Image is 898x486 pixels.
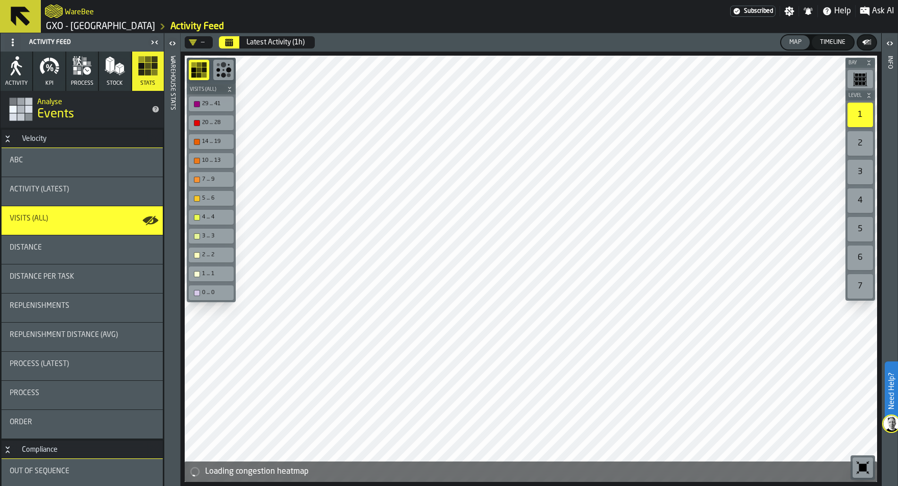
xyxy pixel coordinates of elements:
[147,36,162,48] label: button-toggle-Close me
[189,38,205,46] div: DropdownMenuValue-
[2,206,163,235] div: stat-Visits (All)
[191,155,232,166] div: 10 ... 13
[185,36,213,48] div: DropdownMenuValue-
[5,80,28,87] span: Activity
[16,446,64,454] div: Compliance
[202,252,231,258] div: 2 ... 2
[10,156,155,164] div: Title
[187,132,236,151] div: button-toolbar-undefined
[10,467,69,475] span: Out of Sequence
[170,21,224,32] a: link-to-/wh/i/ae0cd702-8cb1-4091-b3be-0aee77957c79/feed/fdc57e91-80c9-44dd-92cd-81c982b068f3
[191,62,207,78] svg: Show Congestion
[37,96,143,106] h2: Sub Title
[191,174,232,185] div: 7 ... 9
[730,6,776,17] a: link-to-/wh/i/ae0cd702-8cb1-4091-b3be-0aee77957c79/settings/billing
[45,20,469,33] nav: Breadcrumb
[2,135,14,143] button: Button-Velocity-open
[215,62,232,78] svg: Show Congestion
[65,6,94,16] h2: Sub Title
[10,389,155,397] div: Title
[10,418,155,426] div: Title
[10,467,155,475] div: Title
[187,189,236,208] div: button-toolbar-undefined
[187,151,236,170] div: button-toolbar-undefined
[164,33,180,486] header: Warehouse Stats
[219,36,315,48] div: Select date range
[2,446,14,454] button: Button-Compliance-open
[2,381,163,409] div: stat-Process
[886,54,893,483] div: Info
[187,264,236,283] div: button-toolbar-undefined
[845,158,875,186] div: button-toolbar-undefined
[10,244,42,252] span: Distance
[46,21,155,32] a: link-to-/wh/i/ae0cd702-8cb1-4091-b3be-0aee77957c79
[846,60,864,66] span: Bay
[10,331,118,339] span: Replenishment Distance (AVG)
[882,33,897,486] header: Info
[10,273,74,281] span: Distance per Task
[202,101,231,107] div: 29 ... 41
[2,352,163,380] div: stat-Process (Latest)
[187,94,236,113] div: button-toolbar-undefined
[191,136,232,147] div: 14 ... 19
[10,389,39,397] span: Process
[191,212,232,223] div: 4 ... 4
[845,244,875,272] div: button-toolbar-undefined
[845,186,875,215] div: button-toolbar-undefined
[744,8,773,15] span: Subscribed
[2,177,163,206] div: stat-Activity (Latest)
[142,206,159,235] label: button-toggle-Show on Map
[187,208,236,227] div: button-toolbar-undefined
[785,39,806,46] div: Map
[847,217,873,241] div: 5
[10,360,69,368] span: Process (Latest)
[16,135,53,143] div: Velocity
[10,244,155,252] div: Title
[2,410,163,439] div: stat-Order
[10,185,155,193] div: Title
[10,360,155,368] div: Title
[2,235,163,264] div: stat-Distance
[883,35,897,54] label: button-toggle-Open
[845,90,875,101] button: button-
[10,214,155,223] div: Title
[202,119,231,126] div: 20 ... 28
[2,294,163,322] div: stat-Replenishments
[187,283,236,302] div: button-toolbar-undefined
[169,54,176,483] div: Warehouse Stats
[10,331,155,339] div: Title
[246,38,305,46] div: Latest Activity (1h)
[845,68,875,90] div: button-toolbar-undefined
[191,193,232,204] div: 5 ... 6
[847,103,873,127] div: 1
[191,117,232,128] div: 20 ... 28
[205,466,873,478] div: Loading congestion heatmap
[780,6,799,16] label: button-toggle-Settings
[10,273,155,281] div: Title
[202,138,231,145] div: 14 ... 19
[847,274,873,299] div: 7
[191,250,232,260] div: 2 ... 2
[45,80,54,87] span: KPI
[2,148,163,177] div: stat-ABC
[187,170,236,189] div: button-toolbar-undefined
[845,129,875,158] div: button-toolbar-undefined
[202,233,231,239] div: 3 ... 3
[191,287,232,298] div: 0 ... 0
[107,80,123,87] span: Stock
[845,58,875,68] button: button-
[10,214,48,223] span: Visits (All)
[886,362,897,420] label: Need Help?
[10,302,155,310] div: Title
[202,271,231,277] div: 1 ... 1
[2,323,163,351] div: stat-Replenishment Distance (AVG)
[191,99,232,109] div: 29 ... 41
[191,231,232,241] div: 3 ... 3
[812,35,854,50] button: button-Timeline
[846,93,864,99] span: Level
[851,455,875,480] div: button-toolbar-undefined
[845,101,875,129] div: button-toolbar-undefined
[10,302,69,310] span: Replenishments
